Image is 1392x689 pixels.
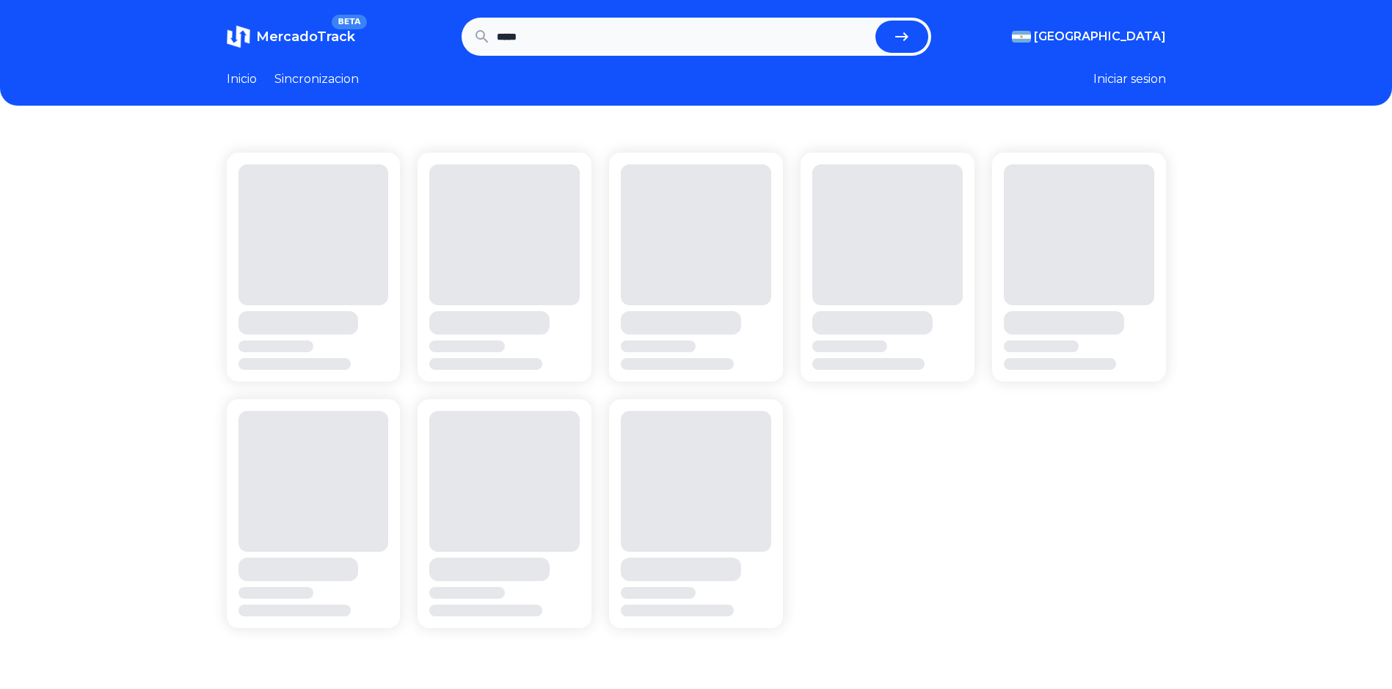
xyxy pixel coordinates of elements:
[274,70,359,88] a: Sincronizacion
[1012,31,1031,43] img: Argentina
[332,15,366,29] span: BETA
[256,29,355,45] span: MercadoTrack
[1034,28,1166,45] span: [GEOGRAPHIC_DATA]
[1012,28,1166,45] button: [GEOGRAPHIC_DATA]
[1093,70,1166,88] button: Iniciar sesion
[227,70,257,88] a: Inicio
[227,25,355,48] a: MercadoTrackBETA
[227,25,250,48] img: MercadoTrack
